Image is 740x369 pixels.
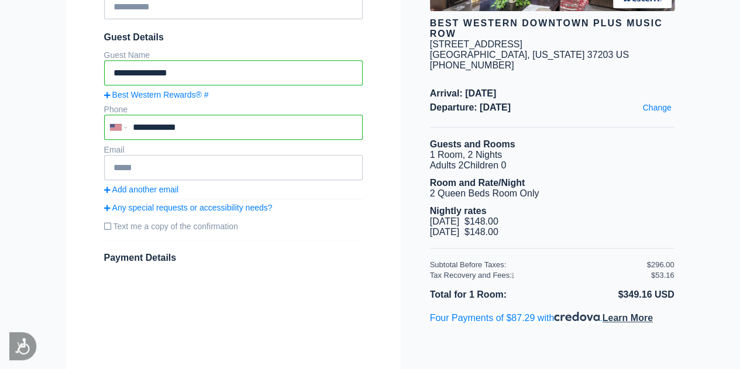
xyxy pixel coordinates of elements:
b: Guests and Rooms [430,139,515,149]
b: Room and Rate/Night [430,178,525,188]
div: [PHONE_NUMBER] [430,60,674,71]
li: 1 Room, 2 Nights [430,150,674,160]
label: Text me a copy of the confirmation [104,217,363,236]
span: [US_STATE] [532,50,584,60]
div: $296.00 [647,260,674,269]
a: Add another email [104,185,363,194]
label: Email [104,145,125,154]
span: Children 0 [463,160,506,170]
span: [DATE] $148.00 [430,216,498,226]
span: 37203 [587,50,614,60]
span: Learn More [603,313,653,323]
span: Four Payments of $87.29 with . [430,313,653,323]
li: Adults 2 [430,160,674,171]
span: Guest Details [104,32,363,43]
span: Arrival: [DATE] [430,88,674,99]
span: Payment Details [104,253,177,263]
span: [DATE] $148.00 [430,227,498,237]
a: Any special requests or accessibility needs? [104,203,363,212]
b: Nightly rates [430,206,487,216]
span: US [616,50,629,60]
label: Phone [104,105,128,114]
iframe: PayPal Message 1 [430,334,674,346]
li: $349.16 USD [552,287,674,302]
a: Best Western Rewards® # [104,90,363,99]
li: Total for 1 Room: [430,287,552,302]
span: Departure: [DATE] [430,102,674,113]
div: Subtotal Before Taxes: [430,260,647,269]
a: Change [639,100,674,115]
span: [GEOGRAPHIC_DATA], [430,50,530,60]
label: Guest Name [104,50,150,60]
div: [STREET_ADDRESS] [430,39,522,50]
a: Four Payments of $87.29 with.Learn More [430,313,653,323]
div: Tax Recovery and Fees: [430,271,647,280]
div: United States: +1 [105,116,130,139]
li: 2 Queen Beds Room Only [430,188,674,199]
div: $53.16 [651,271,674,280]
div: Best Western Downtown Plus Music Row [430,18,674,39]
